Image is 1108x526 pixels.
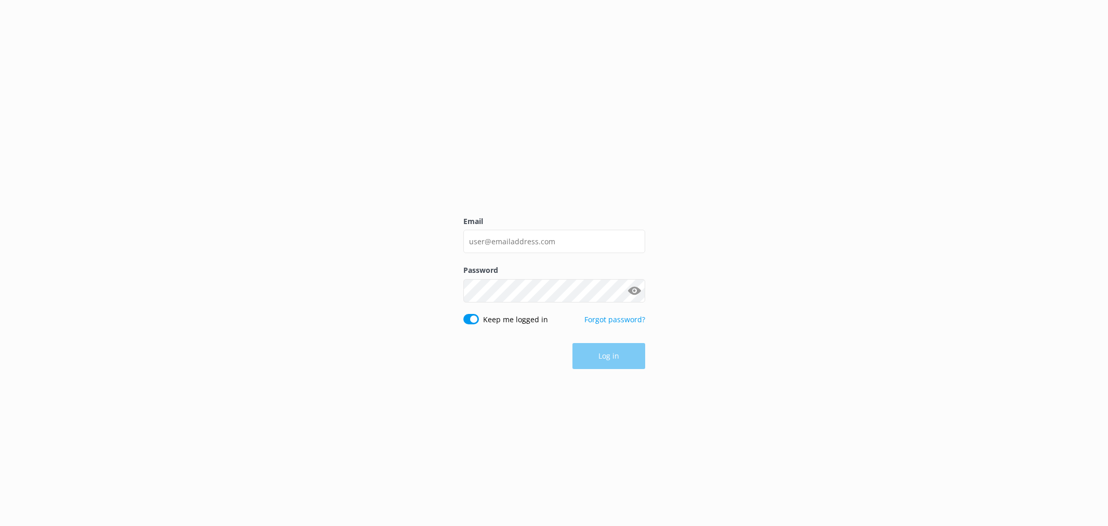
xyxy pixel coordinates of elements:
label: Password [463,265,645,276]
input: user@emailaddress.com [463,230,645,253]
label: Keep me logged in [483,314,548,325]
label: Email [463,216,645,227]
button: Show password [624,280,645,301]
a: Forgot password? [584,314,645,324]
